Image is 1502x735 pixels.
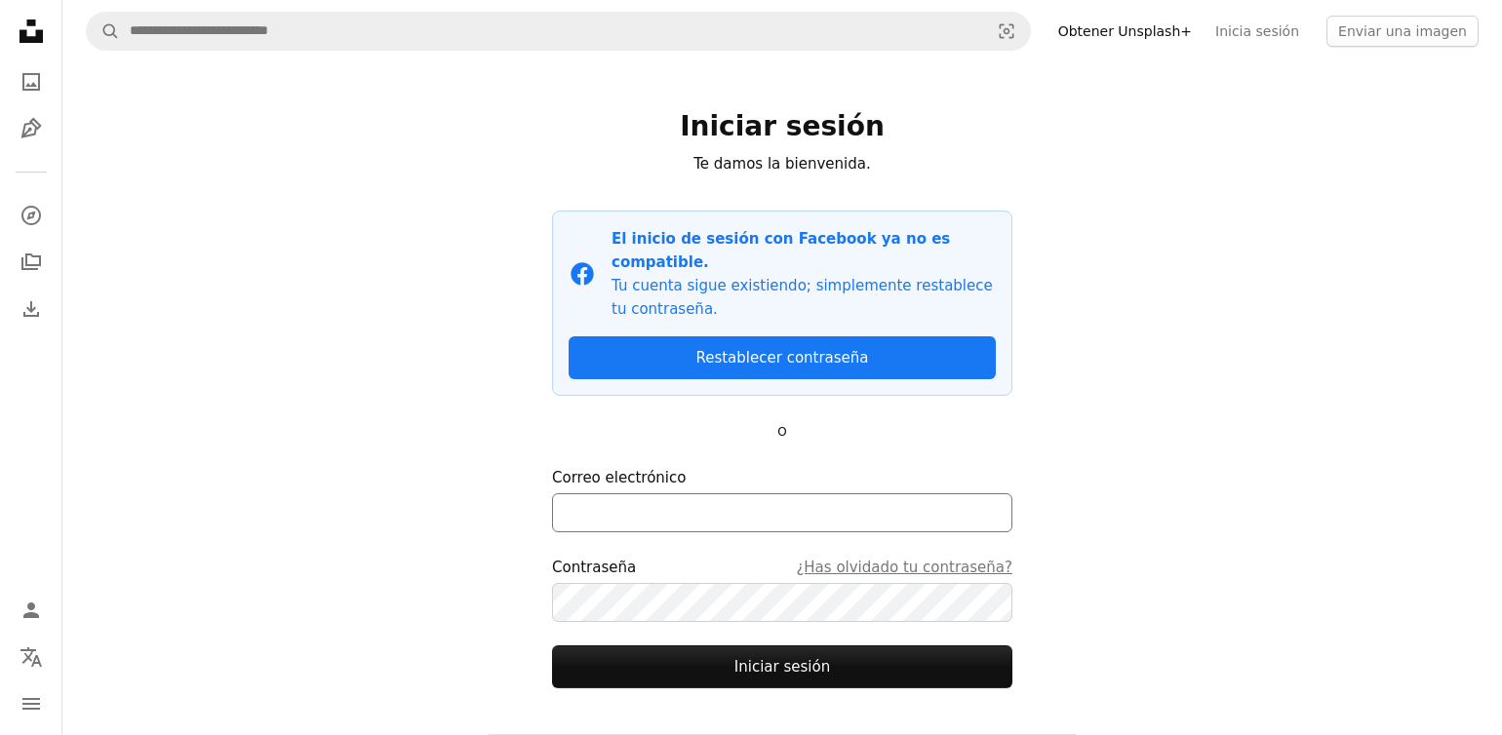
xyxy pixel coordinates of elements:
input: Correo electrónico [552,493,1012,532]
button: Iniciar sesión [552,645,1012,688]
button: Enviar una imagen [1326,16,1479,47]
a: Historial de descargas [12,290,51,329]
a: Inicio — Unsplash [12,12,51,55]
h1: Iniciar sesión [552,109,1012,144]
button: Buscar en Unsplash [87,13,120,50]
a: Inicia sesión [1204,16,1311,47]
a: Iniciar sesión / Registrarse [12,591,51,630]
a: Ilustraciones [12,109,51,148]
button: Idioma [12,638,51,677]
button: Menú [12,684,51,723]
a: Fotos [12,62,51,101]
input: Contraseña¿Has olvidado tu contraseña? [552,583,1012,622]
form: Encuentra imágenes en todo el sitio [86,12,1031,51]
a: Colecciones [12,243,51,282]
div: Contraseña [552,556,1012,579]
a: ¿Has olvidado tu contraseña? [796,556,1012,579]
button: Búsqueda visual [983,13,1030,50]
label: Correo electrónico [552,466,1012,532]
p: El inicio de sesión con Facebook ya no es compatible. [612,227,996,274]
a: Restablecer contraseña [569,336,996,379]
p: Te damos la bienvenida. [552,152,1012,175]
a: Obtener Unsplash+ [1047,16,1204,47]
small: O [777,425,786,439]
p: Tu cuenta sigue existiendo; simplemente restablece tu contraseña. [612,274,996,321]
a: Explorar [12,196,51,235]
